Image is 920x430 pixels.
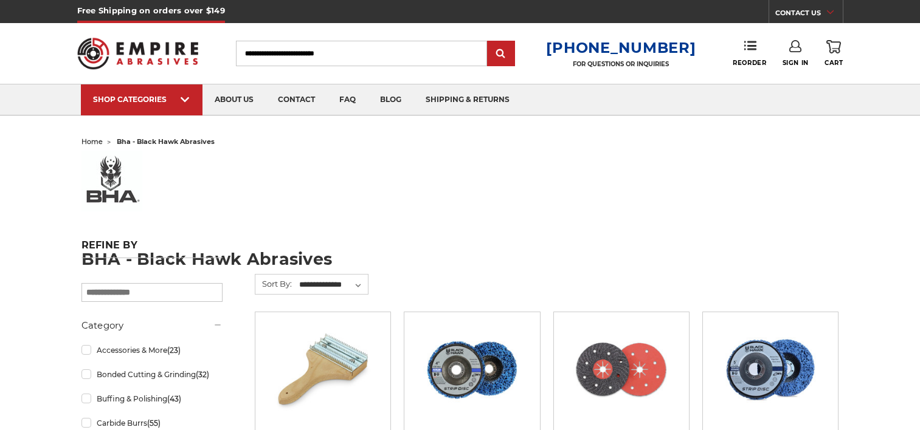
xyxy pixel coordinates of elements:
[413,84,522,115] a: shipping & returns
[93,95,190,104] div: SHOP CATEGORIES
[147,418,161,428] span: (55)
[546,39,696,56] a: [PHONE_NUMBER]
[783,59,809,67] span: Sign In
[255,275,292,293] label: Sort By:
[81,340,223,361] a: Accessories & More
[423,321,521,418] img: 4" x 5/8" easy strip and clean discs
[489,42,513,66] input: Submit
[546,60,696,68] p: FOR QUESTIONS OR INQUIRIES
[722,321,819,418] img: blue clean and strip disc
[266,84,327,115] a: contact
[573,321,670,418] img: 7" x 7/8" Silicon Carbide Semi Flex Disc
[202,84,266,115] a: about us
[733,59,766,67] span: Reorder
[167,346,181,355] span: (23)
[117,137,215,146] span: bha - black hawk abrasives
[775,6,843,23] a: CONTACT US
[81,137,103,146] a: home
[297,276,368,294] select: Sort By:
[825,40,843,67] a: Cart
[825,59,843,67] span: Cart
[327,84,368,115] a: faq
[167,394,181,403] span: (43)
[733,40,766,66] a: Reorder
[81,251,839,267] h1: BHA - Black Hawk Abrasives
[81,239,223,258] h5: Refine by
[81,388,223,409] a: Buffing & Polishing
[196,370,209,379] span: (32)
[81,318,223,333] h5: Category
[274,321,372,418] img: 8 inch single handle buffing wheel rake
[368,84,413,115] a: blog
[81,151,142,211] img: bha%20logo_1578506219__73569.original.jpg
[77,30,199,77] img: Empire Abrasives
[81,364,223,385] a: Bonded Cutting & Grinding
